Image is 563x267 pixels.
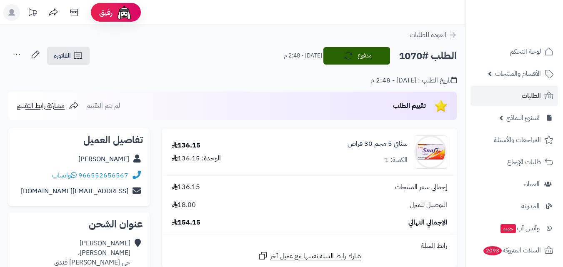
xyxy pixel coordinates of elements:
a: شارك رابط السلة نفسها مع عميل آخر [258,251,361,261]
a: [PERSON_NAME] [78,154,129,164]
span: لم يتم التقييم [86,101,120,111]
a: طلبات الإرجاع [470,152,558,172]
a: الطلبات [470,86,558,106]
span: 18.00 [172,200,196,210]
div: تاريخ الطلب : [DATE] - 2:48 م [370,76,457,85]
img: 64533eb3a6d93f4fe31fc56e47b94dc13857-90x90.jpg [414,135,447,169]
span: لوحة التحكم [510,46,541,57]
span: وآتس آب [500,222,540,234]
a: 966552656567 [78,170,128,180]
span: 136.15 [172,182,200,192]
span: الأقسام والمنتجات [495,68,541,80]
a: سنافى 5 مجم 30 قراص [348,139,408,149]
span: الطلبات [522,90,541,102]
img: ai-face.png [116,4,133,21]
h2: تفاصيل العميل [15,135,143,145]
button: مدفوع [323,47,390,65]
a: العملاء [470,174,558,194]
a: مشاركة رابط التقييم [17,101,79,111]
span: السلات المتروكة [483,245,541,256]
a: [EMAIL_ADDRESS][DOMAIN_NAME] [21,186,128,196]
span: العودة للطلبات [410,30,446,40]
span: رفيق [99,7,113,17]
h2: عنوان الشحن [15,219,143,229]
span: مشاركة رابط التقييم [17,101,65,111]
span: الإجمالي النهائي [408,218,447,227]
a: السلات المتروكة2093 [470,240,558,260]
div: رابط السلة [165,241,453,251]
span: التوصيل للمنزل [410,200,447,210]
a: المدونة [470,196,558,216]
a: لوحة التحكم [470,42,558,62]
span: المدونة [521,200,540,212]
a: العودة للطلبات [410,30,457,40]
a: المراجعات والأسئلة [470,130,558,150]
span: تقييم الطلب [393,101,426,111]
span: إجمالي سعر المنتجات [395,182,447,192]
span: العملاء [523,178,540,190]
span: 154.15 [172,218,200,227]
div: 136.15 [172,141,200,150]
span: جديد [500,224,516,233]
a: تحديثات المنصة [22,4,43,23]
div: الكمية: 1 [385,155,408,165]
span: مُنشئ النماذج [506,112,540,124]
a: وآتس آبجديد [470,218,558,238]
span: المراجعات والأسئلة [494,134,541,146]
span: شارك رابط السلة نفسها مع عميل آخر [270,252,361,261]
small: [DATE] - 2:48 م [284,52,322,60]
div: الوحدة: 136.15 [172,154,221,163]
span: الفاتورة [54,51,71,61]
span: 2093 [483,246,502,255]
h2: الطلب #1070 [399,47,457,65]
a: واتساب [52,170,77,180]
span: طلبات الإرجاع [507,156,541,168]
a: الفاتورة [47,47,90,65]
